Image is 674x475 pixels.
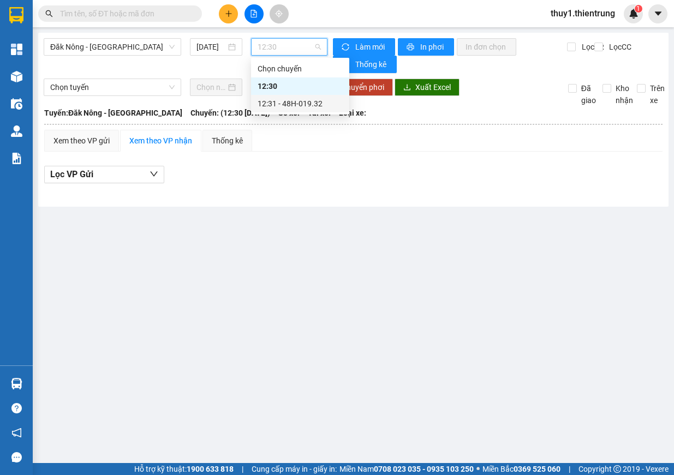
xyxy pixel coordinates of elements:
img: solution-icon [11,153,22,164]
span: Hỗ trợ kỹ thuật: [134,463,234,475]
div: 12:30 [258,80,343,92]
span: thuy1.thientrung [542,7,624,20]
img: icon-new-feature [629,9,639,19]
span: plus [225,10,232,17]
button: Lọc VP Gửi [44,166,164,183]
strong: 0708 023 035 - 0935 103 250 [374,465,474,473]
span: Lọc CR [577,41,606,53]
span: Cung cấp máy in - giấy in: [252,463,337,475]
button: downloadXuất Excel [395,79,460,96]
span: search [45,10,53,17]
span: | [569,463,570,475]
span: Lọc VP Gửi [50,167,93,181]
span: 12:30 [258,39,321,55]
input: Chọn ngày [196,81,226,93]
strong: 1900 633 818 [187,465,234,473]
span: Trên xe [646,82,669,106]
div: Thống kê [212,135,243,147]
input: Tìm tên, số ĐT hoặc mã đơn [60,8,189,20]
span: Miền Nam [339,463,474,475]
span: question-circle [11,403,22,413]
img: warehouse-icon [11,378,22,389]
span: Loại xe: [339,107,366,119]
span: sync [342,43,351,52]
span: Kho nhận [611,82,637,106]
button: syncLàm mới [333,38,395,56]
button: aim [270,4,289,23]
img: warehouse-icon [11,71,22,82]
span: notification [11,428,22,438]
span: In phơi [420,41,445,53]
span: down [150,170,158,178]
button: caret-down [648,4,667,23]
button: plus [219,4,238,23]
button: file-add [244,4,264,23]
img: warehouse-icon [11,125,22,137]
img: warehouse-icon [11,98,22,110]
button: bar-chartThống kê [333,56,397,73]
span: printer [407,43,416,52]
sup: 1 [635,5,642,13]
span: Miền Bắc [482,463,560,475]
div: Xem theo VP gửi [53,135,110,147]
button: Chuyển phơi [333,79,393,96]
span: copyright [613,465,621,473]
span: file-add [250,10,258,17]
div: 12:31 - 48H-019.32 [258,98,343,110]
span: message [11,452,22,462]
span: ⚪️ [476,467,480,471]
span: | [242,463,243,475]
span: aim [275,10,283,17]
div: Xem theo VP nhận [129,135,192,147]
span: Đã giao [577,82,600,106]
img: logo-vxr [9,7,23,23]
span: 1 [636,5,640,13]
div: Chọn chuyến [258,63,343,75]
span: Đăk Nông - Hà Nội [50,39,175,55]
span: Chọn tuyến [50,79,175,95]
button: In đơn chọn [457,38,516,56]
div: Chọn chuyến [251,60,349,77]
span: Thống kê [355,58,388,70]
span: Làm mới [355,41,386,53]
strong: 0369 525 060 [514,465,560,473]
b: Tuyến: Đăk Nông - [GEOGRAPHIC_DATA] [44,109,182,117]
span: Lọc CC [605,41,633,53]
input: 14/10/2025 [196,41,226,53]
button: printerIn phơi [398,38,454,56]
img: dashboard-icon [11,44,22,55]
span: caret-down [653,9,663,19]
span: Chuyến: (12:30 [DATE]) [190,107,270,119]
